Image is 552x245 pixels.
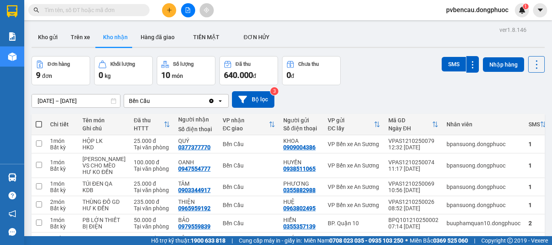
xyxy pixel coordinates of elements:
[8,52,17,61] img: warehouse-icon
[283,159,320,165] div: HUYỀN
[82,156,126,169] div: BAO CÁT VS CHO MÈO
[193,34,219,40] span: TIỀN MẶT
[110,61,135,67] div: Khối lượng
[236,61,251,67] div: Đã thu
[134,125,164,132] div: HTTT
[388,159,438,165] div: VPAS1210250074
[283,117,320,124] div: Người gửi
[447,220,520,226] div: buuphamquan10.dongphuoc
[178,116,215,123] div: Người nhận
[50,235,74,241] div: 1 món
[151,236,225,245] span: Hỗ trợ kỹ thuật:
[130,114,174,135] th: Toggle SortBy
[433,237,468,244] strong: 0369 525 060
[447,202,520,208] div: bpansuong.dongphuoc
[388,180,438,187] div: VPAS1210250069
[324,114,384,135] th: Toggle SortBy
[328,202,380,208] div: VP Bến xe An Sương
[529,220,546,226] div: 2
[232,236,233,245] span: |
[50,205,74,211] div: Bất kỳ
[178,180,215,187] div: TÂM
[8,173,17,182] img: warehouse-icon
[291,73,294,79] span: đ
[283,144,316,151] div: 0909004386
[304,236,403,245] span: Miền Nam
[50,138,74,144] div: 1 món
[134,223,170,230] div: Tại văn phòng
[50,159,74,165] div: 1 món
[223,162,275,169] div: Bến Cầu
[44,6,140,15] input: Tìm tên, số ĐT hoặc mã đơn
[499,25,527,34] div: ver 1.8.146
[50,199,74,205] div: 2 món
[537,6,544,14] span: caret-down
[50,217,74,223] div: 1 món
[525,114,550,135] th: Toggle SortBy
[50,187,74,193] div: Bất kỳ
[32,56,90,85] button: Đơn hàng9đơn
[34,7,39,13] span: search
[7,5,17,17] img: logo-vxr
[483,57,524,72] button: Nhập hàng
[134,117,164,124] div: Đã thu
[8,192,16,199] span: question-circle
[328,162,380,169] div: VP Bến xe An Sương
[94,56,153,85] button: Khối lượng0kg
[32,94,120,107] input: Select a date range.
[283,187,316,193] div: 0355882988
[223,184,275,190] div: Bến Cầu
[283,205,316,211] div: 0963802495
[529,141,546,147] div: 1
[105,73,111,79] span: kg
[442,57,466,71] button: SMS
[178,199,215,205] div: THIỆN
[82,199,126,205] div: THÙNG ĐỒ GD
[270,87,278,95] sup: 3
[388,199,438,205] div: VPAS1210250026
[82,169,126,175] div: HƯ KO ĐỀN
[224,70,253,80] span: 640.000
[178,165,211,172] div: 0947554777
[447,184,520,190] div: bpansuong.dongphuoc
[178,138,215,144] div: QUÝ
[388,187,438,193] div: 10:56 [DATE]
[181,3,195,17] button: file-add
[474,236,475,245] span: |
[328,220,380,226] div: BP. Quận 10
[178,187,211,193] div: 0903344917
[447,162,520,169] div: bpansuong.dongphuoc
[244,34,270,40] span: ĐƠN HỦY
[50,121,74,128] div: Chi tiết
[82,180,126,187] div: TÚI ĐEN QA
[283,180,320,187] div: PHƯƠNG
[523,4,529,9] sup: 1
[134,217,170,223] div: 50.000 đ
[191,237,225,244] strong: 1900 633 818
[507,238,513,243] span: copyright
[529,202,546,208] div: 1
[42,73,52,79] span: đơn
[388,138,438,144] div: VPAS1210250079
[178,217,215,223] div: BẢO
[440,5,515,15] span: pvbencau.dongphuoc
[50,180,74,187] div: 1 món
[529,184,546,190] div: 1
[283,217,320,223] div: HIỂN
[518,6,526,14] img: icon-new-feature
[298,61,319,67] div: Chưa thu
[282,56,341,85] button: Chưa thu0đ
[36,70,40,80] span: 9
[134,199,170,205] div: 235.000 đ
[97,27,134,47] button: Kho nhận
[287,70,291,80] span: 0
[134,180,170,187] div: 25.000 đ
[99,70,103,80] span: 0
[161,70,170,80] span: 10
[283,235,320,241] div: PHÁT
[253,73,256,79] span: đ
[223,202,275,208] div: Bến Cầu
[185,7,191,13] span: file-add
[447,141,520,147] div: bpansuong.dongphuoc
[134,27,181,47] button: Hàng đã giao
